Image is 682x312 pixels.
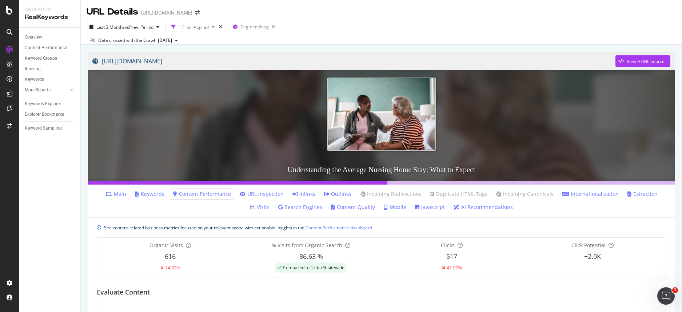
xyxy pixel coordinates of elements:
[195,10,200,15] div: arrow-right-arrow-left
[25,111,75,118] a: Explorer Bookmarks
[454,204,513,211] a: AI Recommendations
[25,76,75,83] a: Keywords
[250,204,270,211] a: Visits
[272,242,342,249] span: % Visits from Organic Search
[327,78,436,151] img: Understanding the Average Nursing Home Stay: What to Expect
[446,252,457,261] span: 517
[299,252,323,261] span: 86.63 %
[25,6,75,13] div: Analytics
[141,9,192,16] div: [URL][DOMAIN_NAME]
[25,13,75,21] div: RealKeywords
[25,65,75,73] a: Ranking
[97,224,666,232] div: info banner
[562,190,619,198] a: Internationalization
[173,190,231,198] a: Content Performance
[360,190,422,198] a: Incoming Redirections
[615,55,670,67] button: View HTML Source
[25,65,41,73] div: Ranking
[25,55,75,62] a: Keyword Groups
[165,264,180,271] div: 14.32%
[104,224,373,232] div: See content-related business metrics focused on your relevant scope with actionable insights in the
[125,24,153,30] span: vs Prev. Period
[230,21,278,33] button: Segment:blog
[168,21,218,33] button: 1 Filter Applied
[158,37,172,44] span: 2025 Aug. 1st
[306,224,373,232] a: Content Performance dashboard.
[25,33,75,41] a: Overview
[87,21,162,33] button: Last 3 MonthsvsPrev. Period
[25,55,57,62] div: Keyword Groups
[278,204,322,211] a: Search Engines
[25,33,42,41] div: Overview
[105,190,126,198] a: Main
[657,287,675,305] iframe: Intercom live chat
[447,264,462,271] div: 41.97%
[97,289,150,296] h2: Evaluate Content
[25,86,51,94] div: More Reports
[88,158,675,181] h3: Understanding the Average Nursing Home Stay: What to Expect
[331,204,375,211] a: Content Quality
[283,265,344,270] span: Compared to 12.65 % sitewide
[179,24,209,30] div: 1 Filter Applied
[627,190,658,198] a: Extraction
[25,44,67,52] div: Content Performance
[384,204,406,211] a: Mobile
[25,86,68,94] a: More Reports
[135,190,164,198] a: Keywords
[415,204,445,211] a: Javascript
[25,125,62,132] div: Keyword Sampling
[275,262,347,273] div: success label
[92,52,615,70] a: [URL][DOMAIN_NAME]
[292,190,315,198] a: Inlinks
[165,252,176,261] span: 616
[627,58,665,64] div: View HTML Source
[430,190,487,198] a: Duplicate HTML Tags
[98,37,155,44] div: Data crossed with the Crawl
[155,36,181,45] button: [DATE]
[324,190,351,198] a: Outlinks
[672,287,678,293] span: 1
[218,23,224,31] div: times
[25,44,75,52] a: Content Performance
[496,190,554,198] a: Incoming Canonicals
[441,242,455,249] span: Clicks
[25,100,75,108] a: Keywords Explorer
[149,242,183,249] span: Organic Visits
[96,24,125,30] span: Last 3 Months
[571,242,606,249] span: Click Potential
[241,24,269,30] span: Segment: blog
[25,76,44,83] div: Keywords
[87,6,138,18] div: URL Details
[25,125,75,132] a: Keyword Sampling
[240,190,284,198] a: URL Inspection
[25,111,64,118] div: Explorer Bookmarks
[584,252,601,261] span: +2.0K
[25,100,61,108] div: Keywords Explorer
